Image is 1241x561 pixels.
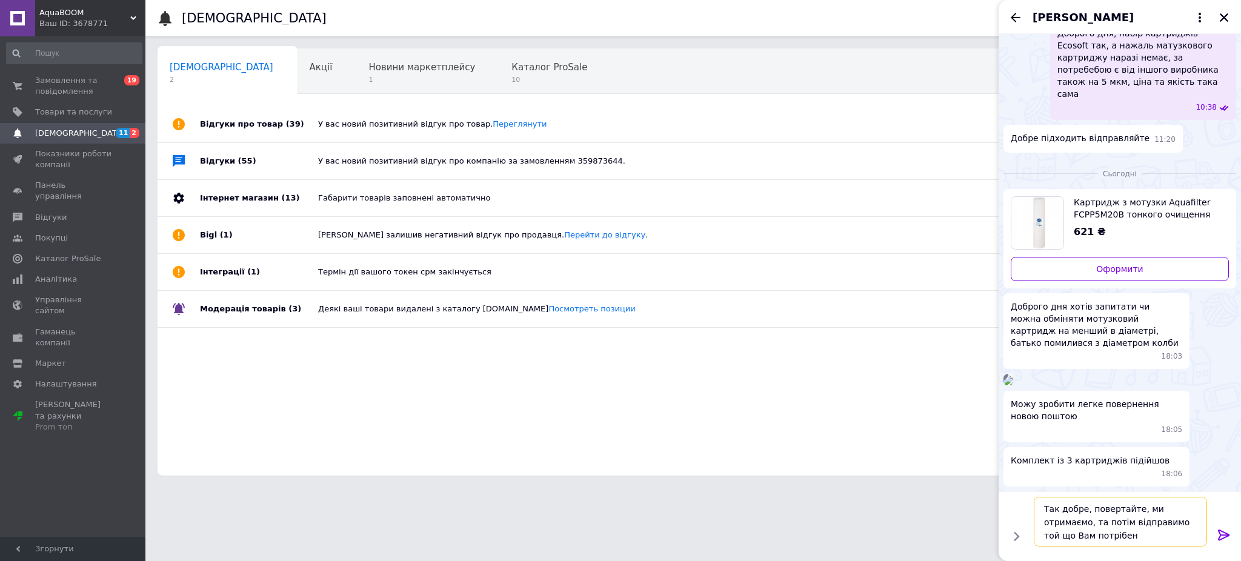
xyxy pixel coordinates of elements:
div: Ваш ID: 3678771 [39,18,145,29]
span: 11 [116,128,130,138]
span: Можу зробити легке повернення новою поштою [1011,398,1182,422]
span: [DEMOGRAPHIC_DATA] [35,128,125,139]
span: 11:20 10.09.2025 [1154,134,1176,145]
span: Комплект із 3 картриджів підійшов [1011,454,1169,466]
span: Налаштування [35,379,97,390]
div: 12.09.2025 [1003,167,1236,179]
span: 10 [511,75,587,84]
span: Добре підходить відправляйте [1011,132,1150,145]
div: Відгуки про товар [200,106,318,142]
img: 36e28257-3c64-410c-925b-9d9b5d2f8041_w500_h500 [1003,376,1013,385]
div: Габарити товарів заповнені автоматично [318,193,1096,204]
span: Новини маркетплейсу [368,62,475,73]
div: У вас новий позитивний відгук про компанію за замовленням 359873644. [318,156,1096,167]
div: Модерація товарів [200,291,318,327]
a: Переглянути [493,119,547,128]
button: Закрити [1217,10,1231,25]
span: 18:05 12.09.2025 [1162,425,1183,435]
span: 2 [130,128,139,138]
span: 18:06 12.09.2025 [1162,469,1183,479]
a: Оформити [1011,257,1229,281]
span: Товари та послуги [35,107,112,118]
span: Покупці [35,233,68,244]
span: Доброго дня хотів запитати чи можна обміняти мотузковий картридж на менший в діаметрі, батько пом... [1011,300,1182,349]
a: Посмотреть позиции [548,304,635,313]
span: 18:03 12.09.2025 [1162,351,1183,362]
span: Замовлення та повідомлення [35,75,112,97]
span: (55) [238,156,256,165]
span: Відгуки [35,212,67,223]
div: Інтернет магазин [200,180,318,216]
span: Каталог ProSale [35,253,101,264]
span: Аналітика [35,274,77,285]
div: Prom топ [35,422,112,433]
div: Відгуки [200,143,318,179]
span: Сьогодні [1098,169,1142,179]
span: 10:38 10.09.2025 [1196,102,1217,113]
a: Переглянути товар [1011,196,1229,250]
span: Каталог ProSale [511,62,587,73]
span: Картридж з мотузки Aquafilter FCPP5M20B тонкого очищення ступінь очищення 5 мікрон (5 мкм) [1074,196,1219,221]
textarea: Так добре, повертайте, ми отримаємо, та потім відправимо той що Вам потрібен [1034,497,1207,546]
span: (3) [288,304,301,313]
span: Доброго дня, набір картриджів Ecosoft так, а нажаль матузкового картриджу наразі немає, за потреб... [1057,27,1229,100]
span: Панель управління [35,180,112,202]
span: 1 [368,75,475,84]
span: 2 [170,75,273,84]
input: Пошук [6,42,142,64]
button: Показати кнопки [1008,528,1024,544]
span: Акції [310,62,333,73]
span: Гаманець компанії [35,327,112,348]
button: [PERSON_NAME] [1033,10,1207,25]
div: Деякі ваші товари видалені з каталогу [DOMAIN_NAME] [318,304,1096,314]
span: Маркет [35,358,66,369]
h1: [DEMOGRAPHIC_DATA] [182,11,327,25]
div: Bigl [200,217,318,253]
img: 3639439096_w700_h500_kartridzh-iz-verevki.jpg [1011,197,1063,249]
div: У вас новий позитивний відгук про товар. [318,119,1096,130]
span: [PERSON_NAME] та рахунки [35,399,112,433]
div: [PERSON_NAME] залишив негативний відгук про продавця. . [318,230,1096,241]
span: 19 [124,75,139,85]
div: Термін дії вашого токен срм закінчується [318,267,1096,277]
a: Перейти до відгуку [564,230,645,239]
span: 621 ₴ [1074,226,1106,237]
span: [DEMOGRAPHIC_DATA] [170,62,273,73]
span: (1) [220,230,233,239]
div: Інтеграції [200,254,318,290]
button: Назад [1008,10,1023,25]
span: [PERSON_NAME] [1033,10,1134,25]
span: (39) [286,119,304,128]
span: Показники роботи компанії [35,148,112,170]
span: AquaBOOM [39,7,130,18]
span: Управління сайтом [35,294,112,316]
span: (13) [281,193,299,202]
span: (1) [247,267,260,276]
